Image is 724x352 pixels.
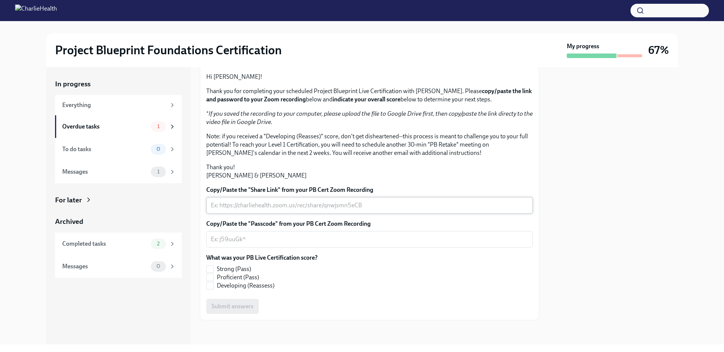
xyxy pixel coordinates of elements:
[55,195,82,205] div: For later
[217,282,275,290] span: Developing (Reassess)
[152,146,165,152] span: 0
[206,87,533,104] p: Thank you for completing your scheduled Project Blueprint Live Certification with [PERSON_NAME]. ...
[206,186,533,194] label: Copy/Paste the "Share Link" from your PB Cert Zoom Recording
[152,263,165,269] span: 0
[153,124,164,129] span: 1
[55,255,182,278] a: Messages0
[62,240,148,248] div: Completed tasks
[62,168,148,176] div: Messages
[333,96,400,103] strong: indicate your overall score
[62,101,166,109] div: Everything
[648,43,669,57] h3: 67%
[55,43,282,58] h2: Project Blueprint Foundations Certification
[206,220,533,228] label: Copy/Paste the "Passcode" from your PB Cert Zoom Recording
[206,110,533,125] em: If you saved the recording to your computer, please upload the file to Google Drive first, then c...
[567,42,599,51] strong: My progress
[62,262,148,271] div: Messages
[15,5,57,17] img: CharlieHealth
[55,95,182,115] a: Everything
[55,217,182,227] a: Archived
[62,145,148,153] div: To do tasks
[152,241,164,246] span: 2
[55,115,182,138] a: Overdue tasks1
[55,79,182,89] a: In progress
[206,163,533,180] p: Thank you! [PERSON_NAME] & [PERSON_NAME]
[55,195,182,205] a: For later
[153,169,164,174] span: 1
[55,161,182,183] a: Messages1
[206,73,533,81] p: Hi [PERSON_NAME]!
[55,138,182,161] a: To do tasks0
[206,132,533,157] p: Note: if you received a "Developing (Reasses)" score, don't get disheartened--this process is mea...
[217,265,251,273] span: Strong (Pass)
[217,273,259,282] span: Proficient (Pass)
[206,254,318,262] label: What was your PB Live Certification score?
[55,233,182,255] a: Completed tasks2
[62,122,148,131] div: Overdue tasks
